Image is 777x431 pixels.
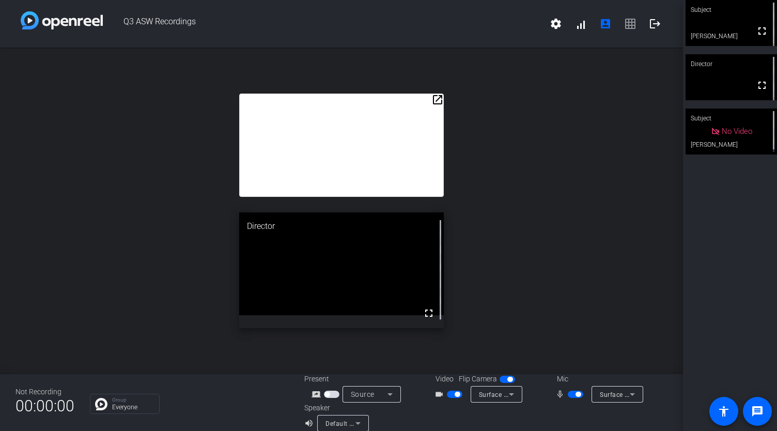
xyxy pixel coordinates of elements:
span: Flip Camera [459,374,497,384]
mat-icon: mic_none [555,388,568,401]
span: 00:00:00 [15,393,74,419]
span: Source [351,390,375,398]
div: Present [304,374,408,384]
div: Mic [547,374,650,384]
div: Subject [686,109,777,128]
img: Chat Icon [95,398,107,410]
div: Not Recording [15,387,74,397]
mat-icon: fullscreen [756,79,768,91]
button: signal_cellular_alt [568,11,593,36]
div: Director [239,212,444,240]
mat-icon: logout [649,18,661,30]
mat-icon: fullscreen [756,25,768,37]
span: Default - Surface Omnisonic Speakers (Surface High Definition Audio) [325,419,536,427]
div: Director [686,54,777,74]
div: Speaker [304,403,366,413]
span: Q3 ASW Recordings [103,11,543,36]
mat-icon: account_box [599,18,612,30]
mat-icon: accessibility [718,405,730,418]
mat-icon: volume_up [304,417,317,429]
mat-icon: message [751,405,764,418]
p: Everyone [112,404,154,410]
span: Surface Camera Front (045e:0990) [479,390,584,398]
p: Group [112,397,154,403]
mat-icon: settings [550,18,562,30]
img: white-gradient.svg [21,11,103,29]
mat-icon: videocam_outline [434,388,447,401]
span: No Video [722,127,752,136]
mat-icon: screen_share_outline [312,388,324,401]
mat-icon: open_in_new [431,94,444,106]
span: Video [436,374,454,384]
mat-icon: fullscreen [423,307,435,319]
